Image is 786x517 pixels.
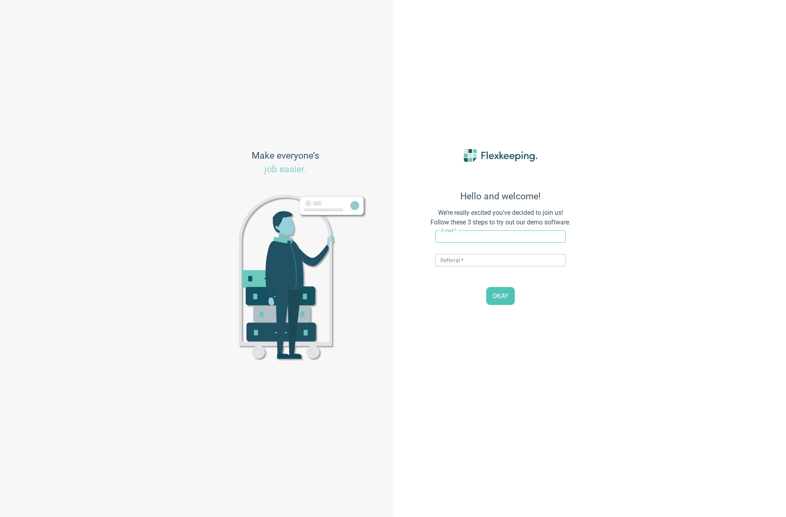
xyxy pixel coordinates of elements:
[493,292,508,301] span: OKAY
[413,191,588,202] span: Hello and welcome!
[252,149,319,177] span: Make everyone’s
[413,208,588,228] span: We’re really excited you’ve decided to join us! Follow these 3 steps to try out our demo software.
[486,287,515,305] button: OKAY
[264,164,307,175] span: job easier.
